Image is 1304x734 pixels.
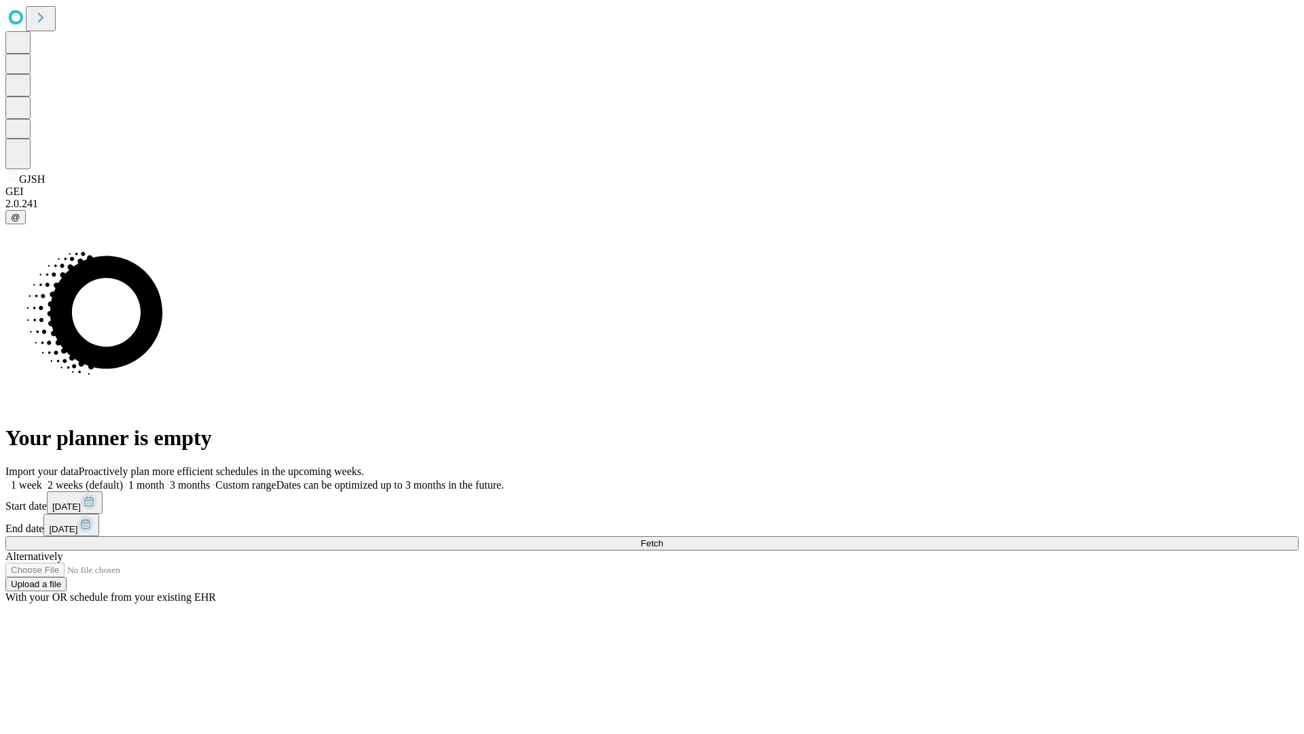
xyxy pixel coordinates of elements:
span: 1 month [128,479,164,491]
span: GJSH [19,173,45,185]
div: GEI [5,186,1299,198]
span: 1 week [11,479,42,491]
div: End date [5,514,1299,536]
button: [DATE] [43,514,99,536]
span: With your OR schedule from your existing EHR [5,591,216,603]
div: 2.0.241 [5,198,1299,210]
span: Proactively plan more efficient schedules in the upcoming weeks. [79,466,364,477]
span: Dates can be optimized up to 3 months in the future. [276,479,504,491]
button: Fetch [5,536,1299,550]
button: [DATE] [47,491,103,514]
span: [DATE] [49,524,77,534]
span: 2 weeks (default) [48,479,123,491]
h1: Your planner is empty [5,425,1299,451]
span: @ [11,212,20,222]
span: 3 months [170,479,210,491]
span: Fetch [640,538,663,548]
button: @ [5,210,26,224]
button: Upload a file [5,577,67,591]
span: Alternatively [5,550,62,562]
span: Custom range [215,479,276,491]
span: Import your data [5,466,79,477]
span: [DATE] [52,502,81,512]
div: Start date [5,491,1299,514]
